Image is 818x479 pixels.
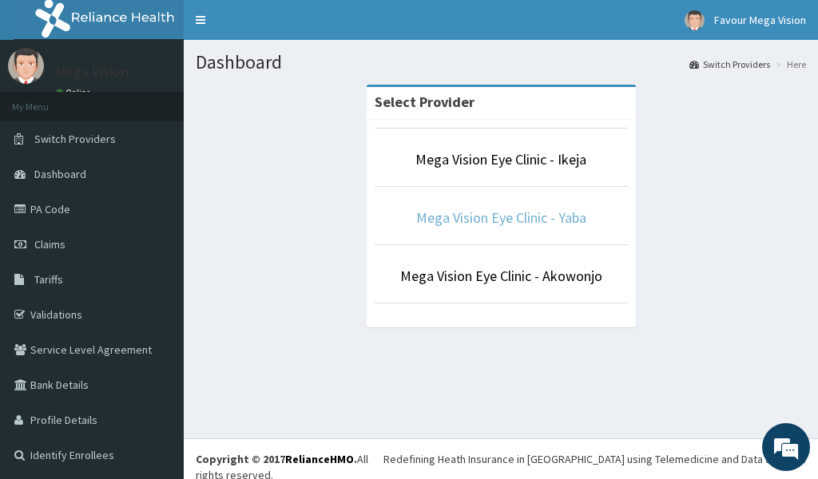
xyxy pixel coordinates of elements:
[34,132,116,146] span: Switch Providers
[685,10,705,30] img: User Image
[196,52,806,73] h1: Dashboard
[56,87,94,98] a: Online
[8,48,44,84] img: User Image
[772,57,806,71] li: Here
[416,208,586,227] a: Mega Vision Eye Clinic - Yaba
[375,93,475,111] strong: Select Provider
[415,150,586,168] a: Mega Vision Eye Clinic - Ikeja
[34,272,63,287] span: Tariffs
[34,167,86,181] span: Dashboard
[714,13,806,27] span: Favour Mega Vision
[196,452,357,466] strong: Copyright © 2017 .
[689,57,770,71] a: Switch Providers
[383,451,806,467] div: Redefining Heath Insurance in [GEOGRAPHIC_DATA] using Telemedicine and Data Science!
[34,237,66,251] span: Claims
[400,267,602,285] a: Mega Vision Eye Clinic - Akowonjo
[56,65,129,79] p: Mega Vision
[285,452,354,466] a: RelianceHMO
